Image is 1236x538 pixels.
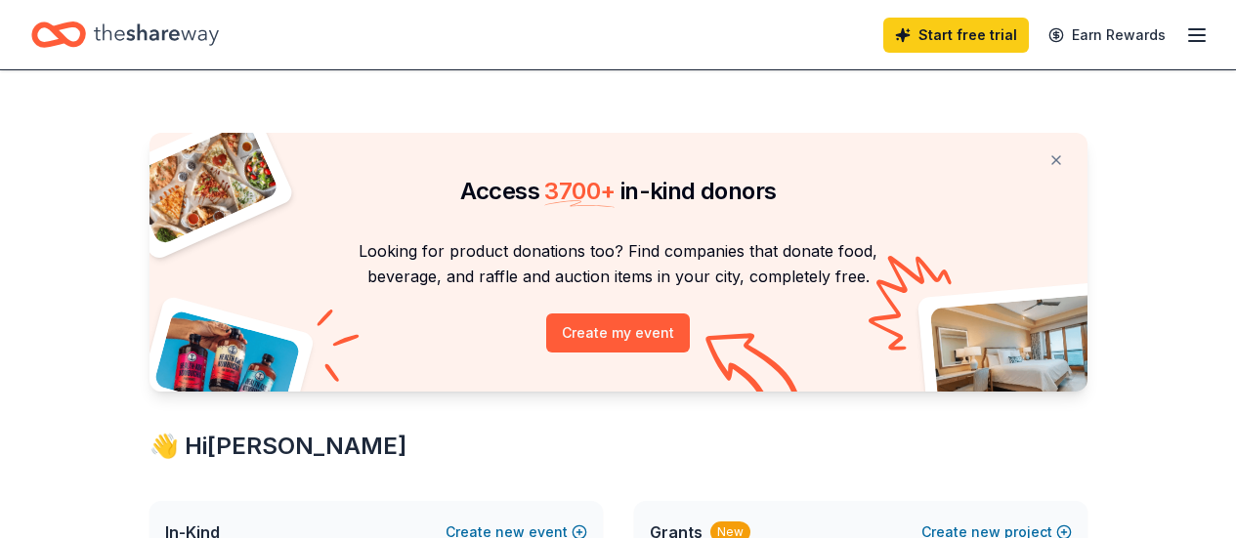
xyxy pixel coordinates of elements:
div: 👋 Hi [PERSON_NAME] [149,431,1087,462]
span: Access in-kind donors [460,177,777,205]
span: 3700 + [544,177,615,205]
img: Pizza [127,121,279,246]
a: Home [31,12,219,58]
p: Looking for product donations too? Find companies that donate food, beverage, and raffle and auct... [173,238,1064,290]
a: Earn Rewards [1037,18,1177,53]
a: Start free trial [883,18,1029,53]
button: Create my event [546,313,690,352]
img: Curvy arrow [705,333,803,406]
